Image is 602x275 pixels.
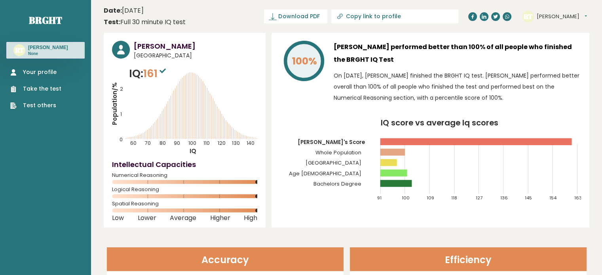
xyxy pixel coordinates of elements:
tspan: 127 [476,195,482,201]
tspan: 110 [203,140,210,146]
span: Spatial Reasoning [112,202,257,205]
tspan: Population/% [110,82,119,125]
span: Download PDF [278,12,319,21]
h3: [PERSON_NAME] [28,44,68,51]
h3: [PERSON_NAME] [134,41,257,51]
tspan: 80 [160,140,166,146]
span: Average [170,216,196,220]
p: IQ: [129,66,168,82]
tspan: 100 [402,195,410,201]
span: Low [112,216,124,220]
tspan: IQ [190,147,196,155]
span: Numerical Reasoning [112,174,257,177]
p: None [28,51,68,57]
button: [PERSON_NAME] [537,13,587,21]
p: On [DATE], [PERSON_NAME] finished the BRGHT IQ test. [PERSON_NAME] performed better overall than ... [334,70,581,103]
tspan: [PERSON_NAME]'s Score [298,138,365,146]
tspan: 120 [218,140,226,146]
b: Test: [104,17,120,27]
tspan: Bachelors Degree [313,180,361,188]
a: Your profile [10,68,61,76]
a: Download PDF [264,9,327,23]
tspan: 130 [232,140,240,146]
span: Higher [210,216,230,220]
text: RT [523,11,533,21]
tspan: 145 [525,195,532,201]
tspan: 0 [120,136,123,143]
tspan: 109 [427,195,434,201]
tspan: [GEOGRAPHIC_DATA] [306,159,361,167]
span: 161 [143,66,168,81]
span: [GEOGRAPHIC_DATA] [134,51,257,60]
span: High [244,216,257,220]
h3: [PERSON_NAME] performed better than 100% of all people who finished the BRGHT IQ Test [334,41,581,66]
tspan: 118 [451,195,457,201]
tspan: 70 [145,140,151,146]
tspan: 2 [120,85,123,92]
tspan: Whole Population [315,149,361,156]
header: Accuracy [107,247,344,271]
time: [DATE] [104,6,144,15]
div: Full 30 minute IQ test [104,17,186,27]
header: Efficiency [350,247,587,271]
tspan: 154 [550,195,557,201]
text: RT [15,46,24,55]
tspan: IQ score vs average Iq scores [381,117,498,128]
tspan: 100% [292,54,317,68]
tspan: 136 [500,195,508,201]
tspan: 90 [174,140,180,146]
tspan: 1 [120,111,122,118]
span: Logical Reasoning [112,188,257,191]
tspan: 60 [131,140,137,146]
tspan: 140 [247,140,254,146]
tspan: Age [DEMOGRAPHIC_DATA] [289,170,361,177]
a: Test others [10,101,61,110]
a: Take the test [10,85,61,93]
span: Lower [138,216,156,220]
b: Date: [104,6,122,15]
a: Brght [29,14,62,27]
tspan: 91 [377,195,382,201]
h4: Intellectual Capacities [112,159,257,170]
tspan: 100 [188,140,196,146]
tspan: 163 [574,195,582,201]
